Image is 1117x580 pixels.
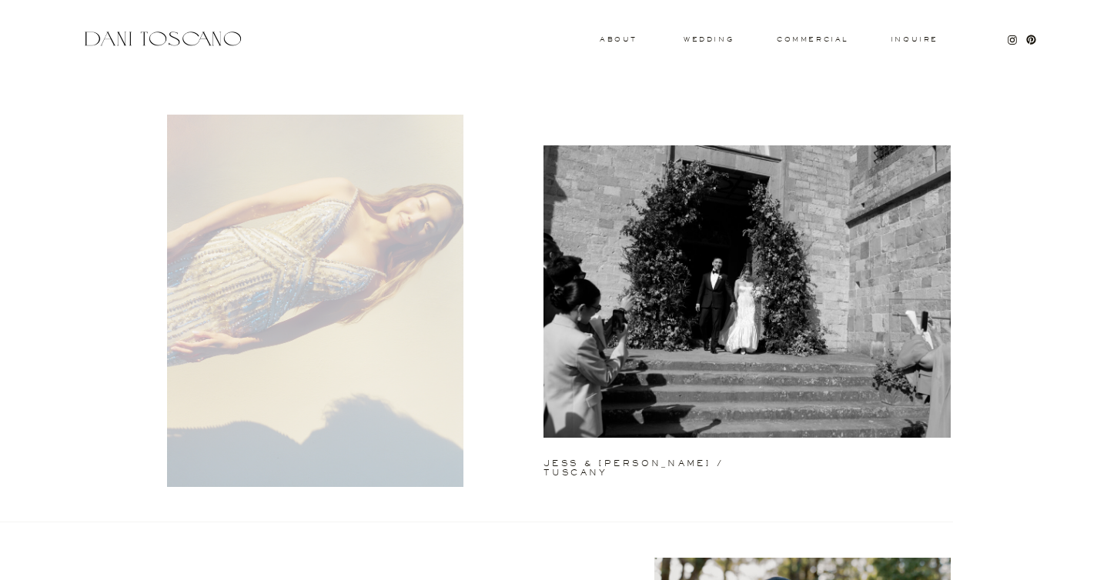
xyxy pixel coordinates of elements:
[543,459,784,465] a: jess & [PERSON_NAME] / tuscany
[684,36,734,42] a: wedding
[600,36,634,42] a: About
[890,36,939,44] a: Inquire
[777,36,848,42] a: commercial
